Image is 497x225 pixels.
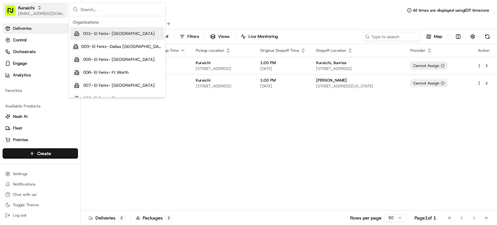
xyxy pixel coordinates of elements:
span: Kuraichi, Sunrise [316,60,347,65]
a: Fleet [5,125,75,131]
span: Pylon [64,143,78,148]
div: Available Products [3,101,78,111]
span: Views [218,34,229,39]
span: 1:00 PM [260,60,306,65]
img: Nash [6,6,19,19]
span: Create [37,150,51,157]
span: Deliveries [13,26,31,31]
img: Bea Lacdao [6,94,17,104]
a: Promise [5,137,75,143]
span: Log out [13,213,26,218]
span: 001- El Fenix- [GEOGRAPHIC_DATA] [83,31,155,37]
span: [STREET_ADDRESS][US_STATE] [316,84,400,89]
a: Powered byPylon [46,142,78,148]
span: 007- El Fenix- [GEOGRAPHIC_DATA] [83,83,155,88]
span: Settings [13,171,28,176]
span: API Documentation [61,127,104,133]
div: Start new chat [29,62,106,68]
button: Map [423,32,445,41]
img: 1736555255976-a54dd68f-1ca7-489b-9aae-adbdc363a1c4 [13,100,18,106]
p: Rows per page [350,215,381,221]
span: Kuraichi [196,78,211,83]
span: [STREET_ADDRESS] [316,66,400,71]
span: [DATE] [260,66,306,71]
button: Views [207,32,232,41]
span: Notifications [13,182,36,187]
p: Welcome 👋 [6,26,118,36]
button: See all [100,83,118,90]
a: Nash AI [5,114,75,119]
span: Toggle Theme [13,202,39,208]
span: Kuraichi [196,60,211,65]
button: Log out [3,211,78,220]
span: Chat with us! [13,192,37,197]
button: Start new chat [110,63,118,71]
span: Promise [13,137,28,143]
button: Create [3,148,78,159]
div: We're available if you need us! [29,68,89,73]
button: Refresh [483,32,492,41]
input: Search... [81,3,161,16]
a: Deliveries [3,23,78,34]
button: Cannot Assign [410,62,447,70]
button: Live Monitoring [238,32,281,41]
span: [STREET_ADDRESS] [196,66,250,71]
span: Dropoff Location [316,48,346,53]
div: Organizations [70,17,164,27]
button: Kuraichi[EMAIL_ADDRESS][DOMAIN_NAME] [3,3,67,18]
div: 2 [118,215,125,221]
div: 📗 [6,128,12,133]
button: Nash AI [3,111,78,122]
span: 003- El Fenix- Dallas [GEOGRAPHIC_DATA][PERSON_NAME] [81,44,161,50]
div: Page 1 of 1 [414,215,436,221]
input: Type to search [362,32,421,41]
span: All times are displayed using EDT timezone [413,8,489,13]
img: 1736555255976-a54dd68f-1ca7-489b-9aae-adbdc363a1c4 [6,62,18,73]
button: Control [3,35,78,45]
a: 💻API Documentation [52,124,106,136]
span: Orchestrate [13,49,36,55]
div: Packages [136,215,172,221]
span: 008- El Fenix- Plano [83,96,122,101]
span: Provider [410,48,425,53]
span: [STREET_ADDRESS] [196,84,250,89]
button: Cannot Assign [410,79,447,87]
button: Kuraichi [18,5,35,11]
span: [PERSON_NAME] [20,100,52,105]
div: Deliveries [89,215,125,221]
span: [DATE] [260,84,306,89]
span: [DATE] [57,100,71,105]
div: 💻 [55,128,60,133]
button: Fleet [3,123,78,133]
span: Original Dropoff Time [260,48,299,53]
button: Orchestrate [3,47,78,57]
input: Got a question? Start typing here... [17,41,116,48]
div: 2 [165,215,172,221]
button: Promise [3,135,78,145]
span: Analytics [13,72,31,78]
span: Fleet [13,125,22,131]
span: 006- El Fenix- Ft Worth [83,70,128,75]
span: Knowledge Base [13,127,50,133]
button: [EMAIL_ADDRESS][DOMAIN_NAME] [18,11,64,16]
span: • [54,100,56,105]
a: 📗Knowledge Base [4,124,52,136]
span: 1:00 PM [260,78,306,83]
a: Analytics [3,70,78,80]
button: Notifications [3,180,78,189]
div: Past conversations [6,84,43,89]
div: Action [477,48,491,53]
div: Suggestions [69,16,165,97]
button: Toggle Theme [3,200,78,209]
button: Chat with us! [3,190,78,199]
button: Filters [177,32,202,41]
span: Live Monitoring [248,34,278,39]
button: Settings [3,169,78,178]
span: Pickup Location [196,48,224,53]
span: [PERSON_NAME] [316,78,347,83]
img: 1753817452368-0c19585d-7be3-40d9-9a41-2dc781b3d1eb [14,62,25,73]
div: Favorites [3,85,78,96]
